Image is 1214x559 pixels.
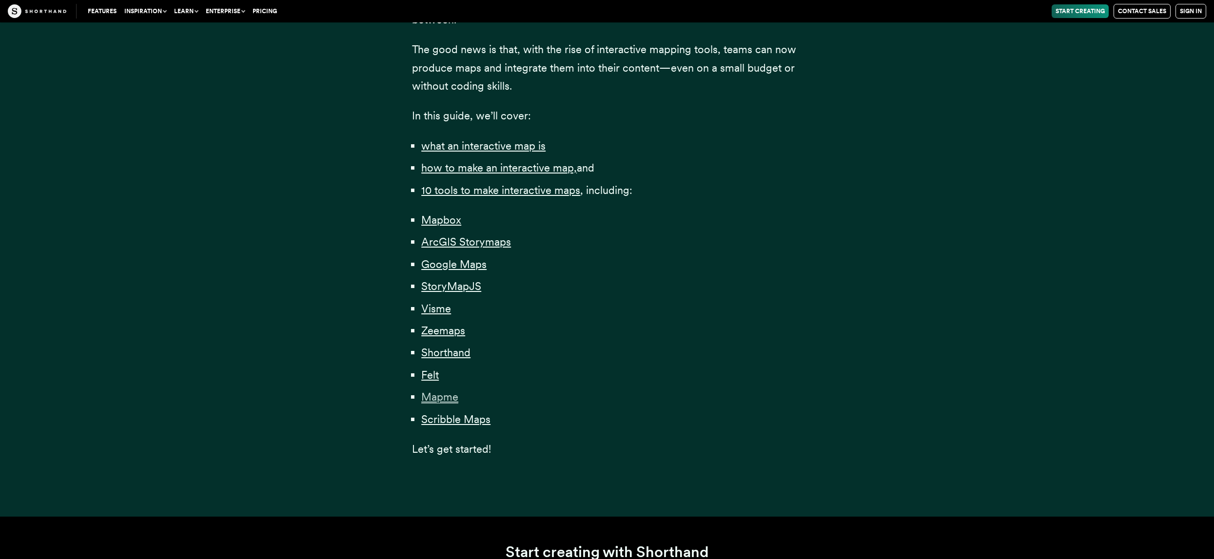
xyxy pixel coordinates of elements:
a: Contact Sales [1114,4,1171,19]
span: In this guide, we’ll cover: [412,109,531,122]
a: how to make an interactive map, [421,161,577,174]
a: Zeemaps [421,324,465,337]
button: Enterprise [202,4,249,18]
span: Let’s get started! [412,443,491,455]
a: what an interactive map is [421,139,546,152]
a: Visme [421,302,451,315]
a: StoryMapJS [421,280,481,292]
a: 10 tools to make interactive maps [421,184,580,196]
span: Mapme [421,390,458,404]
span: The good news is that, with the rise of interactive mapping tools, teams can now produce maps and... [412,43,796,92]
a: Scribble Maps [421,413,490,425]
a: Start Creating [1052,4,1109,18]
a: Sign in [1175,4,1206,19]
a: Mapbox [421,213,461,226]
img: The Craft [8,4,66,18]
button: Learn [170,4,202,18]
a: Google Maps [421,258,487,270]
a: Felt [421,368,439,381]
a: Shorthand [421,346,470,359]
span: , including: [580,184,632,196]
span: and [577,161,594,174]
a: Mapme [421,390,458,403]
a: Pricing [249,4,281,18]
a: ArcGIS Storymaps [421,235,511,248]
a: Features [84,4,120,18]
button: Inspiration [120,4,170,18]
